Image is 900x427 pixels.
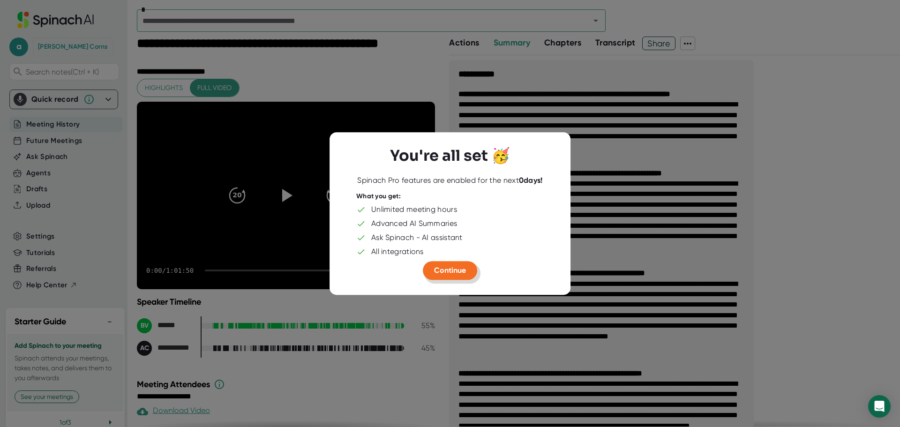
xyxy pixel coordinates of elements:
[423,261,477,280] button: Continue
[868,395,891,418] div: Open Intercom Messenger
[371,219,457,228] div: Advanced AI Summaries
[519,176,543,185] b: 0 days!
[390,147,510,165] h3: You're all set 🥳
[371,233,463,242] div: Ask Spinach - AI assistant
[371,205,457,214] div: Unlimited meeting hours
[356,192,401,201] div: What you get:
[371,247,424,256] div: All integrations
[434,266,466,275] span: Continue
[357,176,542,185] div: Spinach Pro features are enabled for the next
